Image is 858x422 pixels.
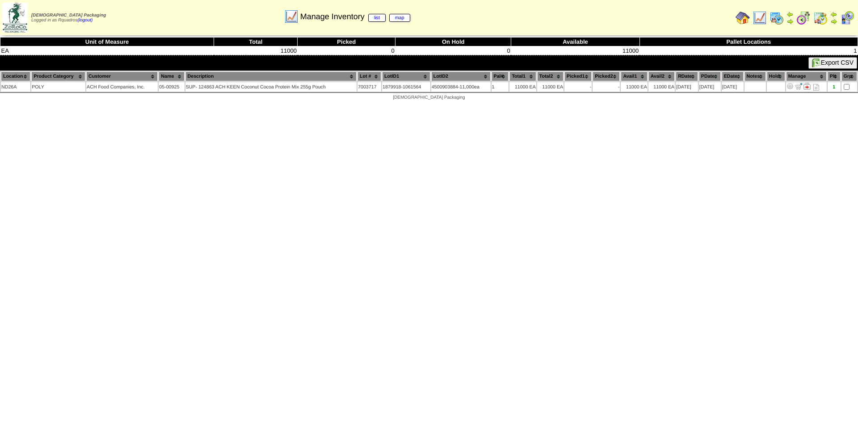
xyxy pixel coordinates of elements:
[389,14,410,22] a: map
[676,82,698,92] td: [DATE]
[736,11,750,25] img: home.gif
[86,82,158,92] td: ACH Food Companies, Inc.
[1,82,30,92] td: ND26A
[185,71,357,81] th: Description
[31,82,85,92] td: POLY
[639,46,858,55] td: 1
[593,82,620,92] td: -
[786,71,827,81] th: Manage
[841,71,857,81] th: Grp
[3,3,27,33] img: zoroco-logo-small.webp
[796,11,811,25] img: calendarblend.gif
[0,38,214,46] th: Unit of Measure
[803,83,811,90] img: Manage Hold
[159,71,184,81] th: Name
[395,46,511,55] td: 0
[357,71,381,81] th: Lot #
[511,38,639,46] th: Available
[593,71,620,81] th: Picked2
[214,46,298,55] td: 11000
[621,82,647,92] td: 11000 EA
[382,82,430,92] td: 1879918-1061564
[813,84,819,91] i: Note
[639,38,858,46] th: Pallet Locations
[537,71,564,81] th: Total2
[828,84,840,90] div: 1
[357,82,381,92] td: 7003717
[185,82,357,92] td: SUP- 124863 ACH KEEN Coconut Cocoa Protein Mix 255g Pouch
[564,82,592,92] td: -
[676,71,698,81] th: RDate
[767,71,785,81] th: Hold
[431,82,491,92] td: 4500903884-11,000ea
[564,71,592,81] th: Picked1
[284,9,299,24] img: line_graph.gif
[393,95,465,100] span: [DEMOGRAPHIC_DATA] Packaging
[159,82,184,92] td: 05-00925
[537,82,564,92] td: 11000 EA
[744,71,766,81] th: Notes
[77,18,93,23] a: (logout)
[31,71,85,81] th: Product Category
[786,18,794,25] img: arrowright.gif
[795,83,802,90] img: Move
[431,71,491,81] th: LotID2
[298,38,395,46] th: Picked
[214,38,298,46] th: Total
[648,71,675,81] th: Avail2
[753,11,767,25] img: line_graph.gif
[812,58,821,67] img: excel.gif
[786,83,794,90] img: Adjust
[492,71,509,81] th: Pal#
[828,71,841,81] th: Plt
[786,11,794,18] img: arrowleft.gif
[492,82,509,92] td: 1
[1,71,30,81] th: Location
[699,82,721,92] td: [DATE]
[31,13,106,18] span: [DEMOGRAPHIC_DATA] Packaging
[86,71,158,81] th: Customer
[395,38,511,46] th: On Hold
[722,71,744,81] th: EDate
[509,82,536,92] td: 11000 EA
[382,71,430,81] th: LotID1
[368,14,386,22] a: list
[648,82,675,92] td: 11000 EA
[300,12,410,21] span: Manage Inventory
[830,18,837,25] img: arrowright.gif
[699,71,721,81] th: PDate
[298,46,395,55] td: 0
[808,57,857,69] button: Export CSV
[830,11,837,18] img: arrowleft.gif
[840,11,854,25] img: calendarcustomer.gif
[770,11,784,25] img: calendarprod.gif
[509,71,536,81] th: Total1
[621,71,647,81] th: Avail1
[722,82,744,92] td: [DATE]
[813,11,828,25] img: calendarinout.gif
[0,46,214,55] td: EA
[31,13,106,23] span: Logged in as Rquadros
[511,46,639,55] td: 11000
